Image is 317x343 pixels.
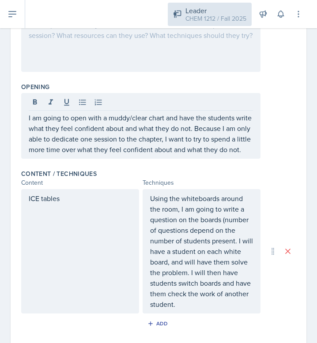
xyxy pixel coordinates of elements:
[21,82,49,91] label: Opening
[29,193,132,204] p: ICE tables
[149,320,168,327] div: Add
[150,193,253,309] p: Using the whiteboards around the room, I am going to write a question on the boards (number of qu...
[144,317,173,330] button: Add
[185,5,246,16] div: Leader
[143,178,260,187] div: Techniques
[21,178,139,187] div: Content
[21,169,97,178] label: Content / Techniques
[29,112,253,155] p: I am going to open with a muddy/clear chart and have the students write what they feel confident ...
[185,14,246,23] div: CHEM 1212 / Fall 2025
